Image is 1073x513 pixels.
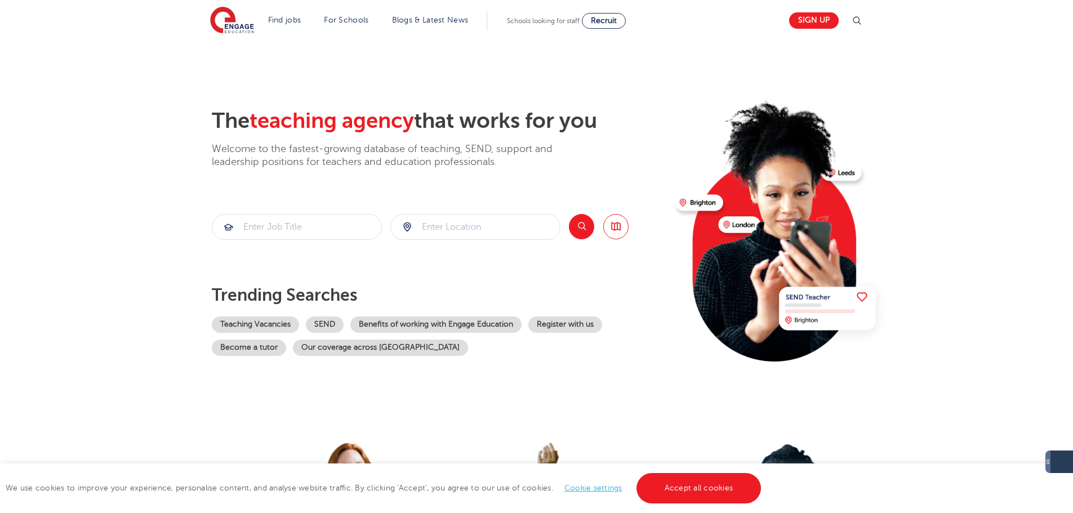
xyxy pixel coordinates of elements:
span: Schools looking for staff [507,17,580,25]
div: Submit [390,214,560,240]
a: Find jobs [268,16,301,24]
div: Submit [212,214,382,240]
a: Our coverage across [GEOGRAPHIC_DATA] [293,340,468,356]
img: Engage Education [210,7,254,35]
input: Submit [391,215,560,239]
button: Search [569,214,594,239]
a: Benefits of working with Engage Education [350,316,522,333]
input: Submit [212,215,381,239]
a: Register with us [528,316,602,333]
a: Cookie settings [564,484,622,492]
p: Welcome to the fastest-growing database of teaching, SEND, support and leadership positions for t... [212,142,584,169]
h2: The that works for you [212,108,666,134]
a: For Schools [324,16,368,24]
span: teaching agency [250,109,414,133]
p: Trending searches [212,285,666,305]
span: Recruit [591,16,617,25]
span: We use cookies to improve your experience, personalise content, and analyse website traffic. By c... [6,484,764,492]
a: Teaching Vacancies [212,316,299,333]
a: Recruit [582,13,626,29]
a: SEND [306,316,344,333]
a: Become a tutor [212,340,286,356]
a: Blogs & Latest News [392,16,469,24]
a: Accept all cookies [636,473,762,503]
a: Sign up [789,12,839,29]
